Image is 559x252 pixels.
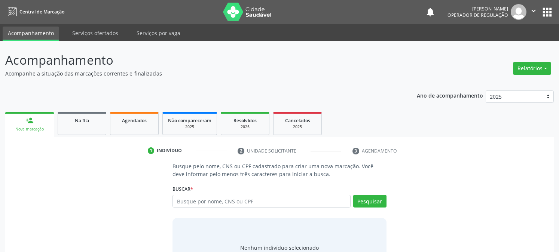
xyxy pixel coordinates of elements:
[353,195,387,208] button: Pesquisar
[3,27,59,41] a: Acompanhamento
[5,70,389,77] p: Acompanhe a situação das marcações correntes e finalizadas
[279,124,316,130] div: 2025
[172,162,386,178] p: Busque pelo nome, CNS ou CPF cadastrado para criar uma nova marcação. Você deve informar pelo men...
[425,7,436,17] button: notifications
[122,117,147,124] span: Agendados
[172,183,193,195] label: Buscar
[233,117,257,124] span: Resolvidos
[447,6,508,12] div: [PERSON_NAME]
[417,90,483,100] p: Ano de acompanhamento
[131,27,186,40] a: Serviços por vaga
[5,6,64,18] a: Central de Marcação
[226,124,264,130] div: 2025
[168,124,211,130] div: 2025
[513,62,551,75] button: Relatórios
[5,51,389,70] p: Acompanhamento
[511,4,526,20] img: img
[10,126,49,132] div: Nova marcação
[526,4,541,20] button: 
[172,195,350,208] input: Busque por nome, CNS ou CPF
[75,117,89,124] span: Na fila
[25,116,34,125] div: person_add
[67,27,123,40] a: Serviços ofertados
[285,117,310,124] span: Cancelados
[148,147,155,154] div: 1
[157,147,182,154] div: Indivíduo
[529,7,538,15] i: 
[168,117,211,124] span: Não compareceram
[240,244,319,252] div: Nenhum indivíduo selecionado
[541,6,554,19] button: apps
[447,12,508,18] span: Operador de regulação
[19,9,64,15] span: Central de Marcação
